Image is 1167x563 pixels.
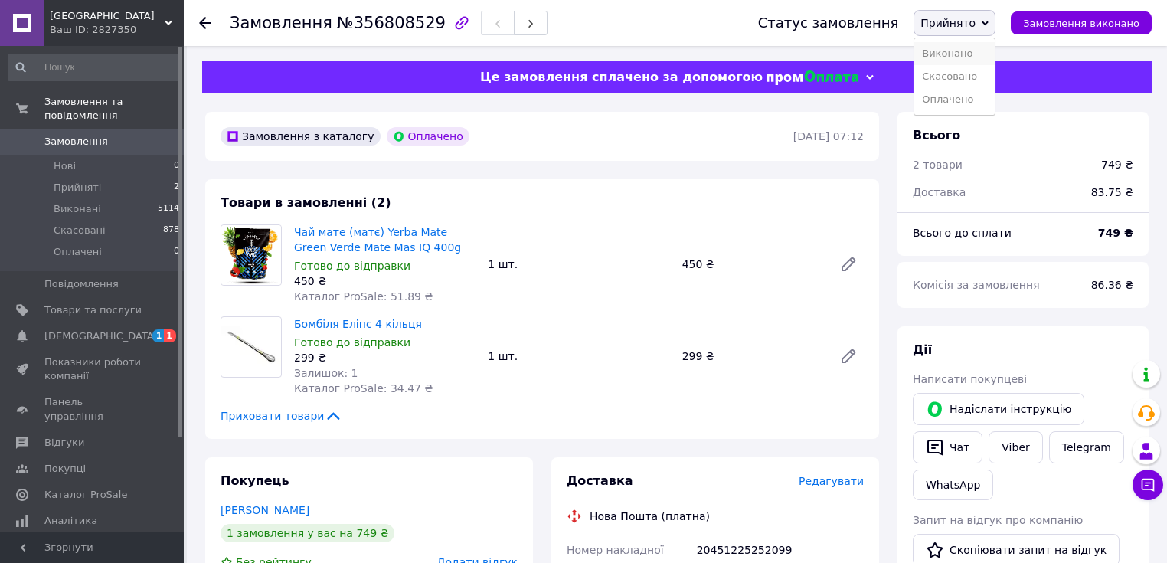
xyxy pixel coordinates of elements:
span: Товари та послуги [44,303,142,317]
span: Покупці [44,462,86,476]
span: Оплачені [54,245,102,259]
span: 0 [174,159,179,173]
button: Надіслати інструкцію [913,393,1084,425]
div: 1 шт. [482,254,675,275]
span: 0 [174,245,179,259]
div: Нова Пошта (платна) [586,509,714,524]
a: Редагувати [833,341,864,372]
button: Замовлення виконано [1011,11,1152,34]
span: Замовлення виконано [1023,18,1139,29]
span: Номер накладної [567,544,664,556]
div: 450 ₴ [294,273,476,289]
a: Чай мате (матє) Yerba Mate Green Verde Mate Mas IQ 400g [294,226,461,254]
span: 86.36 ₴ [1091,279,1133,291]
button: Чат [913,431,982,463]
span: Замовлення [230,14,332,32]
span: Замовлення та повідомлення [44,95,184,123]
span: 2 [174,181,179,195]
span: Замовлення [44,135,108,149]
span: Всього до сплати [913,227,1012,239]
span: Скасовані [54,224,106,237]
span: Написати покупцеві [913,373,1027,385]
span: Доставка [913,186,966,198]
span: Амстердам [50,9,165,23]
span: Готово до відправки [294,260,410,272]
img: Бомбіля Еліпс 4 кільця [221,326,281,368]
span: Всього [913,128,960,142]
div: 83.75 ₴ [1082,175,1142,209]
span: 5114 [158,202,179,216]
li: Оплачено [914,88,995,111]
a: Viber [989,431,1042,463]
div: 749 ₴ [1101,157,1133,172]
span: Покупець [221,473,289,488]
span: Каталог ProSale: 34.47 ₴ [294,382,433,394]
span: Приховати товари [221,408,342,424]
span: Готово до відправки [294,336,410,349]
div: 1 шт. [482,345,675,367]
div: 299 ₴ [294,350,476,365]
li: Виконано [914,42,995,65]
span: Повідомлення [44,277,119,291]
div: Оплачено [387,127,469,146]
span: Аналітика [44,514,97,528]
span: Це замовлення сплачено за допомогою [480,70,763,84]
span: Комісія за замовлення [913,279,1040,291]
div: Замовлення з каталогу [221,127,381,146]
span: Нові [54,159,76,173]
span: Прийняті [54,181,101,195]
div: 1 замовлення у вас на 749 ₴ [221,524,394,542]
span: Панель управління [44,395,142,423]
span: Запит на відгук про компанію [913,514,1083,526]
div: Статус замовлення [758,15,899,31]
span: 878 [163,224,179,237]
li: Скасовано [914,65,995,88]
span: Показники роботи компанії [44,355,142,383]
a: Редагувати [833,249,864,280]
span: Відгуки [44,436,84,450]
span: Каталог ProSale [44,488,127,502]
img: Чай мате (матє) Yerba Mate Green Verde Mate Mas IQ 400g [221,225,281,285]
div: 299 ₴ [676,345,827,367]
img: evopay logo [767,70,858,85]
span: Виконані [54,202,101,216]
span: Прийнято [920,17,976,29]
span: Доставка [567,473,633,488]
span: 1 [152,329,165,342]
a: Telegram [1049,431,1124,463]
span: [DEMOGRAPHIC_DATA] [44,329,158,343]
span: Товари в замовленні (2) [221,195,391,210]
span: Дії [913,342,932,357]
input: Пошук [8,54,181,81]
span: Залишок: 1 [294,367,358,379]
span: 2 товари [913,159,963,171]
a: WhatsApp [913,470,993,500]
div: Ваш ID: 2827350 [50,23,184,37]
span: 1 [164,329,176,342]
span: Редагувати [799,475,864,487]
time: [DATE] 07:12 [793,130,864,142]
b: 749 ₴ [1098,227,1133,239]
div: 450 ₴ [676,254,827,275]
button: Чат з покупцем [1133,470,1163,500]
span: Каталог ProSale: 51.89 ₴ [294,290,433,303]
a: Бомбіля Еліпс 4 кільця [294,318,422,330]
span: №356808529 [337,14,446,32]
a: [PERSON_NAME] [221,504,309,516]
div: Повернутися назад [199,15,211,31]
